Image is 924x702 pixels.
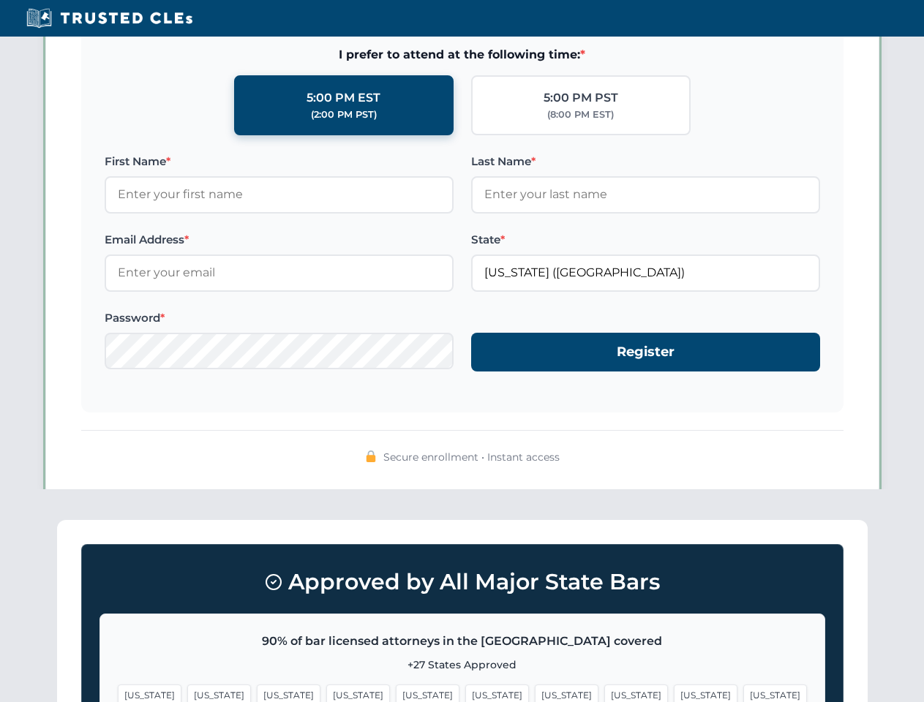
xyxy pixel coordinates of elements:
[547,107,614,122] div: (8:00 PM EST)
[471,333,820,371] button: Register
[105,231,454,249] label: Email Address
[471,231,820,249] label: State
[105,153,454,170] label: First Name
[307,88,380,107] div: 5:00 PM EST
[105,309,454,327] label: Password
[99,562,825,602] h3: Approved by All Major State Bars
[544,88,618,107] div: 5:00 PM PST
[471,254,820,291] input: Florida (FL)
[118,657,807,673] p: +27 States Approved
[471,176,820,213] input: Enter your last name
[365,450,377,462] img: 🔒
[22,7,197,29] img: Trusted CLEs
[105,45,820,64] span: I prefer to attend at the following time:
[311,107,377,122] div: (2:00 PM PST)
[118,632,807,651] p: 90% of bar licensed attorneys in the [GEOGRAPHIC_DATA] covered
[471,153,820,170] label: Last Name
[105,176,454,213] input: Enter your first name
[383,449,560,465] span: Secure enrollment • Instant access
[105,254,454,291] input: Enter your email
